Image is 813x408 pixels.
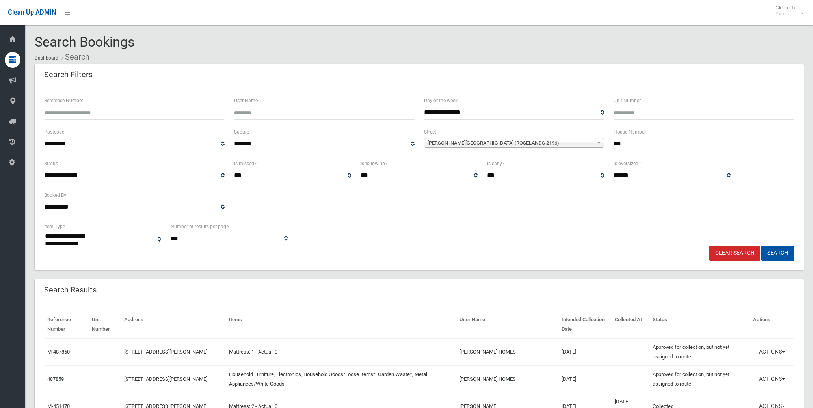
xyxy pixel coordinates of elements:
label: Street [424,128,436,136]
td: Household Furniture, Electronics, Household Goods/Loose Items*, Garden Waste*, Metal Appliances/W... [226,365,456,393]
span: [PERSON_NAME][GEOGRAPHIC_DATA] (ROSELANDS 2196) [428,138,594,148]
a: 487859 [47,376,64,382]
label: Is missed? [234,159,257,168]
th: Unit Number [89,311,121,338]
td: [DATE] [558,338,611,366]
th: User Name [456,311,558,338]
label: Unit Number [614,96,641,105]
th: Intended Collection Date [558,311,611,338]
a: [STREET_ADDRESS][PERSON_NAME] [124,349,207,355]
header: Search Filters [35,67,102,82]
label: Number of results per page [171,222,229,231]
td: Approved for collection, but not yet assigned to route [649,365,750,393]
td: [PERSON_NAME] HOMES [456,338,558,366]
a: Clear Search [709,246,760,261]
label: User Name [234,96,258,105]
a: Dashboard [35,55,58,61]
span: Clean Up ADMIN [8,9,56,16]
a: [STREET_ADDRESS][PERSON_NAME] [124,376,207,382]
td: Approved for collection, but not yet assigned to route [649,338,750,366]
label: Item Type [44,222,65,231]
span: Search Bookings [35,34,135,50]
label: Suburb [234,128,249,136]
label: Is follow up? [361,159,387,168]
label: House Number [614,128,646,136]
th: Reference Number [44,311,89,338]
label: Postcode [44,128,64,136]
small: Admin [776,11,795,17]
label: Status [44,159,58,168]
label: Is early? [487,159,504,168]
td: Mattress: 1 - Actual: 0 [226,338,456,366]
button: Actions [753,372,791,386]
label: Day of the week [424,96,458,105]
th: Items [226,311,456,338]
th: Status [649,311,750,338]
th: Actions [750,311,794,338]
button: Actions [753,345,791,359]
th: Collected At [612,311,649,338]
li: Search [60,50,89,64]
a: M-487860 [47,349,70,355]
label: Is oversized? [614,159,641,168]
td: [DATE] [558,365,611,393]
button: Search [761,246,794,261]
label: Reference Number [44,96,83,105]
th: Address [121,311,226,338]
header: Search Results [35,282,106,298]
span: Clean Up [772,5,803,17]
label: Booked By [44,191,66,199]
td: [PERSON_NAME] HOMES [456,365,558,393]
